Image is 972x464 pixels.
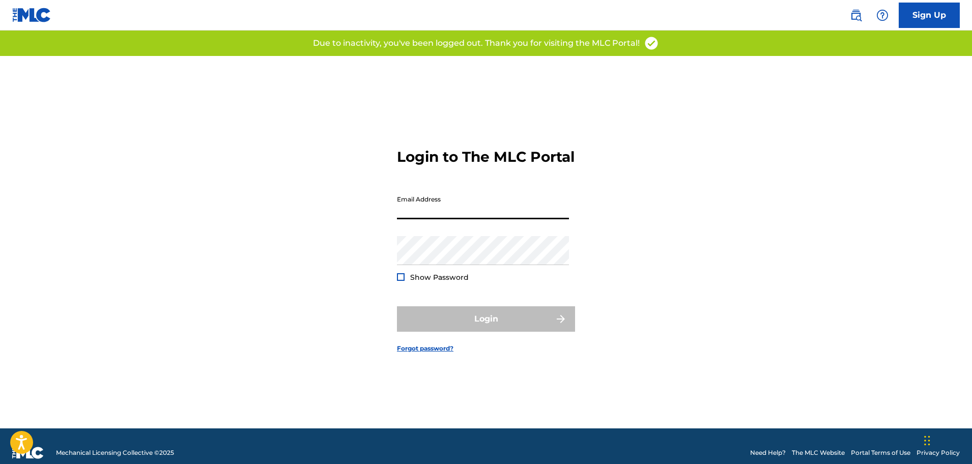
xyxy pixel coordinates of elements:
[313,37,640,49] p: Due to inactivity, you've been logged out. Thank you for visiting the MLC Portal!
[899,3,960,28] a: Sign Up
[876,9,889,21] img: help
[397,148,575,166] h3: Login to The MLC Portal
[56,448,174,457] span: Mechanical Licensing Collective © 2025
[397,344,453,353] a: Forgot password?
[917,448,960,457] a: Privacy Policy
[644,36,659,51] img: access
[872,5,893,25] div: Help
[792,448,845,457] a: The MLC Website
[921,415,972,464] iframe: Chat Widget
[410,273,469,282] span: Show Password
[851,448,910,457] a: Portal Terms of Use
[924,425,930,456] div: Drag
[846,5,866,25] a: Public Search
[12,447,44,459] img: logo
[12,8,51,22] img: MLC Logo
[750,448,786,457] a: Need Help?
[850,9,862,21] img: search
